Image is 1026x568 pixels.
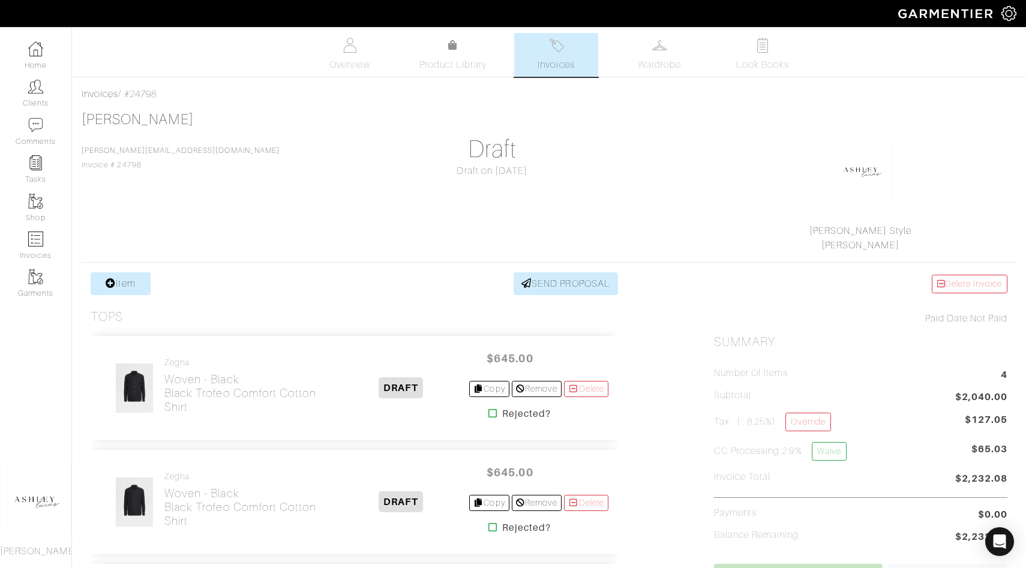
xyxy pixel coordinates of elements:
[832,140,892,200] img: okhkJxsQsug8ErY7G9ypRsDh.png
[82,146,280,169] span: Invoice # 24798
[308,33,392,77] a: Overview
[346,164,639,178] div: Draft on [DATE]
[714,368,788,379] h5: Number of Items
[82,87,1016,101] div: / #24798
[502,407,551,421] strong: Rejected?
[514,272,618,295] a: SEND PROPOSAL
[714,471,771,483] h5: Invoice Total
[82,89,118,100] a: Invoices
[28,194,43,209] img: garments-icon-b7da505a4dc4fd61783c78ac3ca0ef83fa9d6f193b1c9dc38574b1d14d53ca28.png
[714,335,1007,350] h2: Summary
[164,486,333,528] h2: Woven - Black Black Trofeo Comfort Cotton Shirt
[955,530,1007,546] span: $2,232.08
[978,507,1007,522] span: $0.00
[955,471,1007,488] span: $2,232.08
[28,155,43,170] img: reminder-icon-8004d30b9f0a5d33ae49ab947aed9ed385cf756f9e5892f1edd6e32f2345188e.png
[164,471,333,528] a: Zegna Woven - BlackBlack Trofeo Comfort Cotton Shirt
[82,146,280,155] a: [PERSON_NAME][EMAIL_ADDRESS][DOMAIN_NAME]
[82,112,194,127] a: [PERSON_NAME]
[379,377,422,398] span: DRAFT
[28,41,43,56] img: dashboard-icon-dbcd8f5a0b271acd01030246c82b418ddd0df26cd7fceb0bd07c9910d44c42f6.png
[164,357,333,368] h4: Zegna
[474,459,546,485] span: $645.00
[736,58,790,72] span: Look Books
[502,521,551,535] strong: Rejected?
[346,135,639,164] h1: Draft
[932,275,1007,293] a: Delete Invoice
[755,38,770,53] img: todo-9ac3debb85659649dc8f770b8b6100bb5dab4b48dedcbae339e5042a72dfd3cc.svg
[474,345,546,371] span: $645.00
[821,240,899,251] a: [PERSON_NAME]
[812,442,847,461] a: Waive
[549,38,564,53] img: orders-27d20c2124de7fd6de4e0e44c1d41de31381a507db9b33961299e4e07d508b8c.svg
[343,38,358,53] img: basicinfo-40fd8af6dae0f16599ec9e87c0ef1c0a1fdea2edbe929e3d69a839185d80c458.svg
[971,442,1007,465] span: $65.03
[514,33,598,77] a: Invoices
[91,272,151,295] a: Item
[714,413,831,431] h5: Tax ( : 8.25%)
[91,309,123,324] h3: Tops
[419,58,487,72] span: Product Library
[714,390,751,401] h5: Subtotal
[714,507,757,519] h5: Payments
[564,381,608,397] a: Delete
[965,413,1007,427] span: $127.05
[164,357,333,414] a: Zegna Woven - BlackBlack Trofeo Comfort Cotton Shirt
[1001,368,1007,384] span: 4
[652,38,667,53] img: wardrobe-487a4870c1b7c33e795ec22d11cfc2ed9d08956e64fb3008fe2437562e282088.svg
[985,527,1014,556] div: Open Intercom Messenger
[469,495,509,511] a: Copy
[164,372,333,414] h2: Woven - Black Black Trofeo Comfort Cotton Shirt
[115,363,154,413] img: sg531v9MZAUsKax1v8ifYrmr
[785,413,830,431] a: Override
[115,477,154,527] img: GkCjg9XDAPc5XjijJ5qLzPp1
[1001,6,1016,21] img: gear-icon-white-bd11855cb880d31180b6d7d6211b90ccbf57a29d726f0c71d8c61bd08dd39cc2.png
[329,58,370,72] span: Overview
[955,390,1007,406] span: $2,040.00
[512,381,562,397] a: Remove
[512,495,562,511] a: Remove
[617,33,701,77] a: Wardrobe
[809,226,911,236] a: [PERSON_NAME] Style
[379,491,422,512] span: DRAFT
[892,3,1001,24] img: garmentier-logo-header-white-b43fb05a5012e4ada735d5af1a66efaba907eab6374d6393d1fbf88cb4ef424d.png
[411,38,495,72] a: Product Library
[28,118,43,133] img: comment-icon-a0a6a9ef722e966f86d9cbdc48e553b5cf19dbc54f86b18d962a5391bc8f6eb6.png
[638,58,681,72] span: Wardrobe
[28,79,43,94] img: clients-icon-6bae9207a08558b7cb47a8932f037763ab4055f8c8b6bfacd5dc20c3e0201464.png
[164,471,333,482] h4: Zegna
[564,495,608,511] a: Delete
[538,58,574,72] span: Invoices
[721,33,805,77] a: Look Books
[28,232,43,247] img: orders-icon-0abe47150d42831381b5fb84f609e132dff9fe21cb692f30cb5eec754e2cba89.png
[28,269,43,284] img: garments-icon-b7da505a4dc4fd61783c78ac3ca0ef83fa9d6f193b1c9dc38574b1d14d53ca28.png
[714,442,847,461] h5: CC Processing 2.9%
[925,313,970,324] span: Paid Date:
[714,530,799,541] h5: Balance Remaining
[714,311,1007,326] div: Not Paid
[469,381,509,397] a: Copy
